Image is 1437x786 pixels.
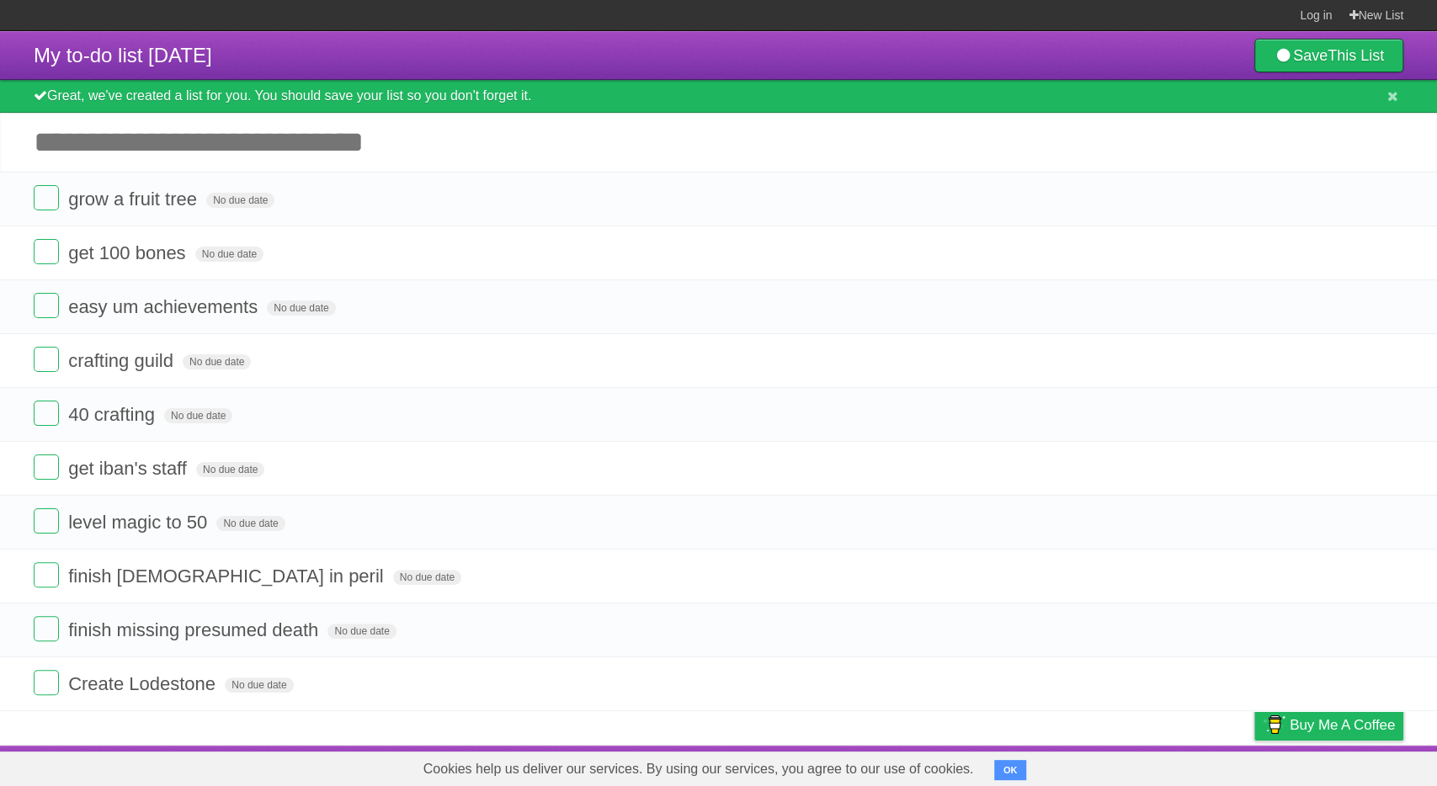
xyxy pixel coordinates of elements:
a: Terms [1175,750,1212,782]
span: My to-do list [DATE] [34,44,212,66]
span: No due date [267,300,335,316]
b: This List [1328,47,1384,64]
a: SaveThis List [1254,39,1403,72]
span: finish [DEMOGRAPHIC_DATA] in peril [68,566,388,587]
button: OK [994,760,1027,780]
span: No due date [195,247,263,262]
span: No due date [225,677,293,693]
a: About [1030,750,1066,782]
a: Suggest a feature [1297,750,1403,782]
span: 40 crafting [68,404,159,425]
label: Done [34,562,59,587]
span: Cookies help us deliver our services. By using our services, you agree to our use of cookies. [407,752,991,786]
label: Done [34,239,59,264]
span: No due date [164,408,232,423]
span: crafting guild [68,350,178,371]
span: No due date [393,570,461,585]
span: finish missing presumed death [68,619,322,640]
span: No due date [183,354,251,369]
span: easy um achievements [68,296,262,317]
span: level magic to 50 [68,512,211,533]
span: grow a fruit tree [68,189,201,210]
span: No due date [216,516,285,531]
label: Done [34,670,59,695]
img: Buy me a coffee [1263,710,1285,739]
span: No due date [206,193,274,208]
a: Buy me a coffee [1254,709,1403,741]
label: Done [34,185,59,210]
label: Done [34,616,59,641]
span: get iban's staff [68,458,191,479]
span: Buy me a coffee [1290,710,1395,740]
span: No due date [196,462,264,477]
a: Developers [1086,750,1154,782]
label: Done [34,454,59,480]
label: Done [34,347,59,372]
span: No due date [327,624,396,639]
a: Privacy [1232,750,1276,782]
label: Done [34,293,59,318]
span: Create Lodestone [68,673,220,694]
span: get 100 bones [68,242,189,263]
label: Done [34,401,59,426]
label: Done [34,508,59,534]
